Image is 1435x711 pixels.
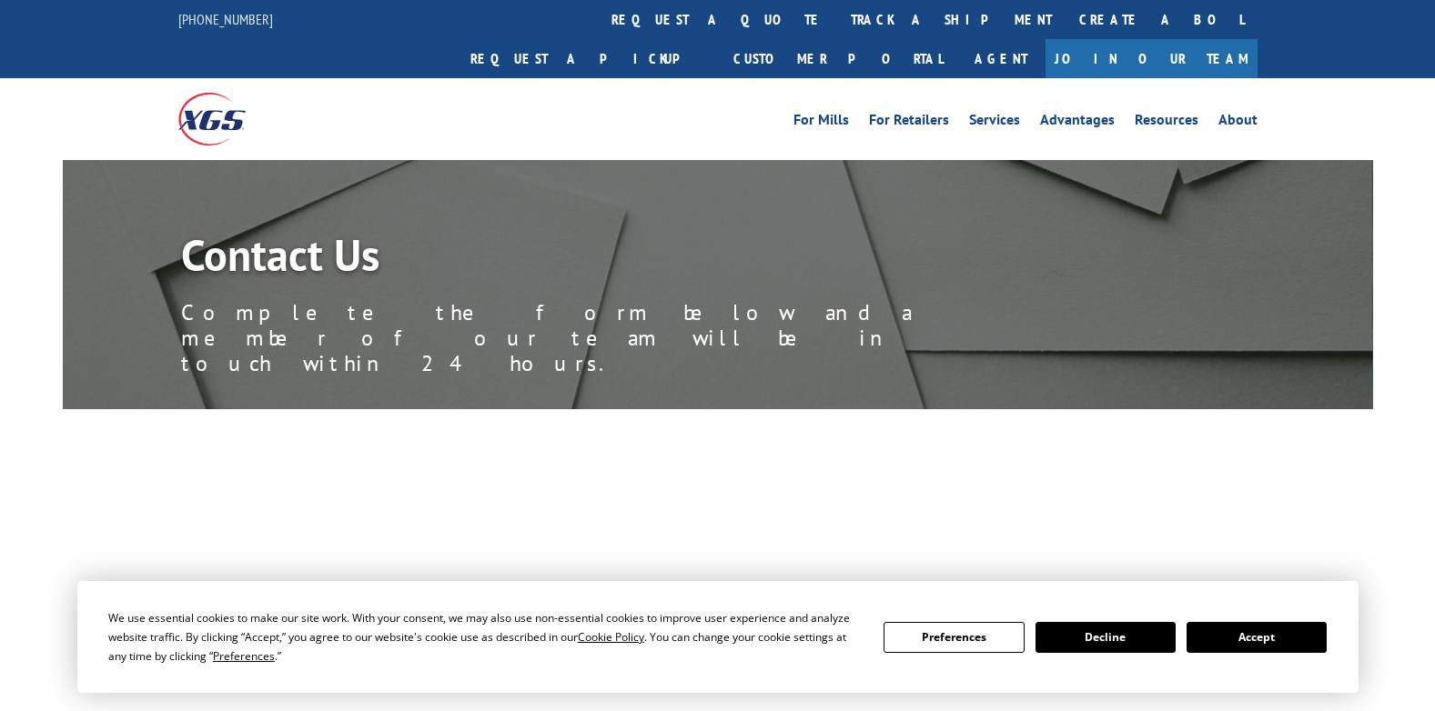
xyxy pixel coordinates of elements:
div: Cookie Consent Prompt [77,581,1359,693]
button: Accept [1187,622,1327,653]
a: Join Our Team [1046,39,1258,78]
span: Cookie Policy [578,629,644,645]
span: Preferences [213,648,275,664]
a: Request a pickup [457,39,720,78]
a: Customer Portal [720,39,956,78]
p: Complete the form below and a member of our team will be in touch within 24 hours. [181,300,1000,376]
a: Advantages [1040,113,1115,133]
a: For Mills [793,113,849,133]
a: [PHONE_NUMBER] [178,10,273,28]
h1: Contact Us [181,233,1000,285]
a: About [1218,113,1258,133]
button: Decline [1036,622,1176,653]
button: Preferences [884,622,1024,653]
a: Resources [1135,113,1198,133]
div: We use essential cookies to make our site work. With your consent, we may also use non-essential ... [108,608,862,666]
a: Agent [956,39,1046,78]
a: Services [969,113,1020,133]
a: For Retailers [869,113,949,133]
